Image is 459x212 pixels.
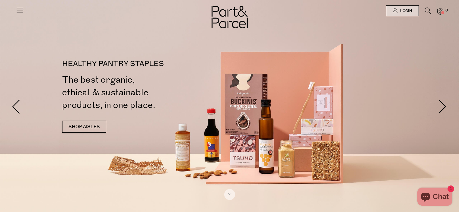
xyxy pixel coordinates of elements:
a: SHOP AISLES [62,121,106,133]
img: Part&Parcel [212,6,248,28]
inbox-online-store-chat: Shopify online store chat [416,188,454,207]
span: Login [399,8,412,14]
a: Login [386,5,419,16]
span: 0 [444,8,449,13]
a: 0 [437,8,443,14]
h2: The best organic, ethical & sustainable products, in one place. [62,74,232,112]
p: HEALTHY PANTRY STAPLES [62,60,232,68]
